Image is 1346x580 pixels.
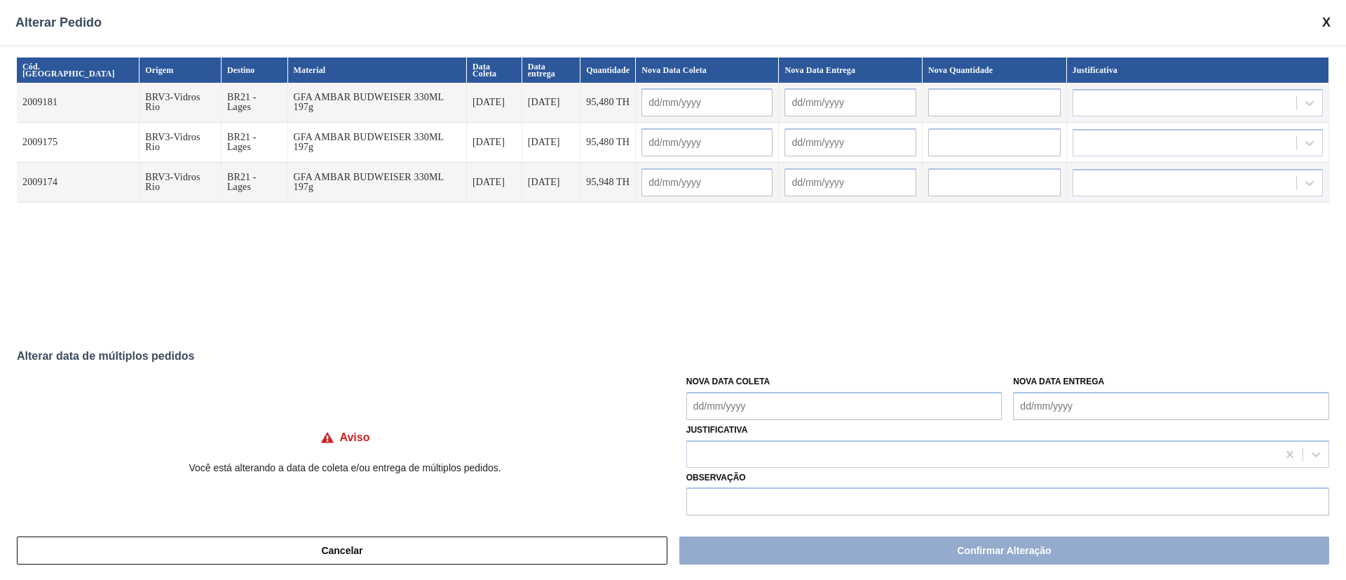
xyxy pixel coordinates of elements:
td: BRV3-Vidros Rio [140,163,222,203]
th: Cód. [GEOGRAPHIC_DATA] [17,58,140,83]
p: Você está alterando a data de coleta e/ou entrega de múltiplos pedidos. [17,462,673,473]
input: dd/mm/yyyy [784,128,916,156]
td: BR21 - Lages [222,163,288,203]
label: Justificativa [686,425,748,435]
td: GFA AMBAR BUDWEISER 330ML 197g [288,123,468,163]
td: [DATE] [522,163,581,203]
td: [DATE] [522,123,581,163]
th: Nova Quantidade [923,58,1067,83]
label: Observação [686,468,1329,488]
input: dd/mm/yyyy [686,392,1002,420]
th: Data Coleta [467,58,522,83]
div: Alterar data de múltiplos pedidos [17,350,1329,363]
input: dd/mm/yyyy [641,168,773,196]
th: Quantidade [580,58,636,83]
td: BR21 - Lages [222,123,288,163]
td: [DATE] [522,83,581,123]
button: Cancelar [17,537,667,565]
th: Data entrega [522,58,581,83]
label: Nova Data Entrega [1013,377,1104,386]
input: dd/mm/yyyy [784,88,916,116]
label: Nova Data Coleta [686,377,770,386]
td: 95,948 TH [580,163,636,203]
td: 2009174 [17,163,140,203]
th: Justificativa [1067,58,1329,83]
span: Alterar Pedido [15,15,102,30]
td: GFA AMBAR BUDWEISER 330ML 197g [288,163,468,203]
th: Destino [222,58,288,83]
td: 2009181 [17,83,140,123]
th: Nova Data Coleta [636,58,779,83]
input: dd/mm/yyyy [1013,392,1329,420]
td: [DATE] [467,163,522,203]
td: [DATE] [467,123,522,163]
td: BR21 - Lages [222,83,288,123]
th: Origem [140,58,222,83]
input: dd/mm/yyyy [641,88,773,116]
h4: Aviso [340,431,370,444]
td: BRV3-Vidros Rio [140,123,222,163]
td: 2009175 [17,123,140,163]
td: BRV3-Vidros Rio [140,83,222,123]
th: Material [288,58,468,83]
input: dd/mm/yyyy [641,128,773,156]
th: Nova Data Entrega [779,58,923,83]
input: dd/mm/yyyy [784,168,916,196]
td: [DATE] [467,83,522,123]
td: 95,480 TH [580,123,636,163]
td: 95,480 TH [580,83,636,123]
td: GFA AMBAR BUDWEISER 330ML 197g [288,83,468,123]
